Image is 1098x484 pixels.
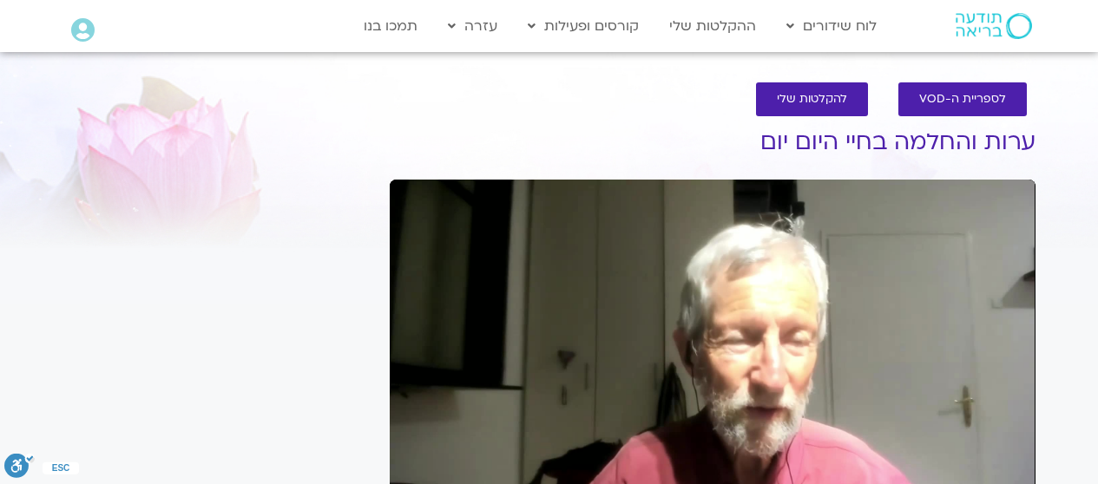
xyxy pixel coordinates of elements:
span: לספריית ה-VOD [919,93,1006,106]
a: לוח שידורים [778,10,885,43]
a: להקלטות שלי [756,82,868,116]
a: ההקלטות שלי [661,10,765,43]
a: לספריית ה-VOD [898,82,1027,116]
a: תמכו בנו [355,10,426,43]
a: קורסים ופעילות [519,10,648,43]
h1: ערות והחלמה בחיי היום יום [390,129,1036,155]
span: להקלטות שלי [777,93,847,106]
img: תודעה בריאה [956,13,1032,39]
a: עזרה [439,10,506,43]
